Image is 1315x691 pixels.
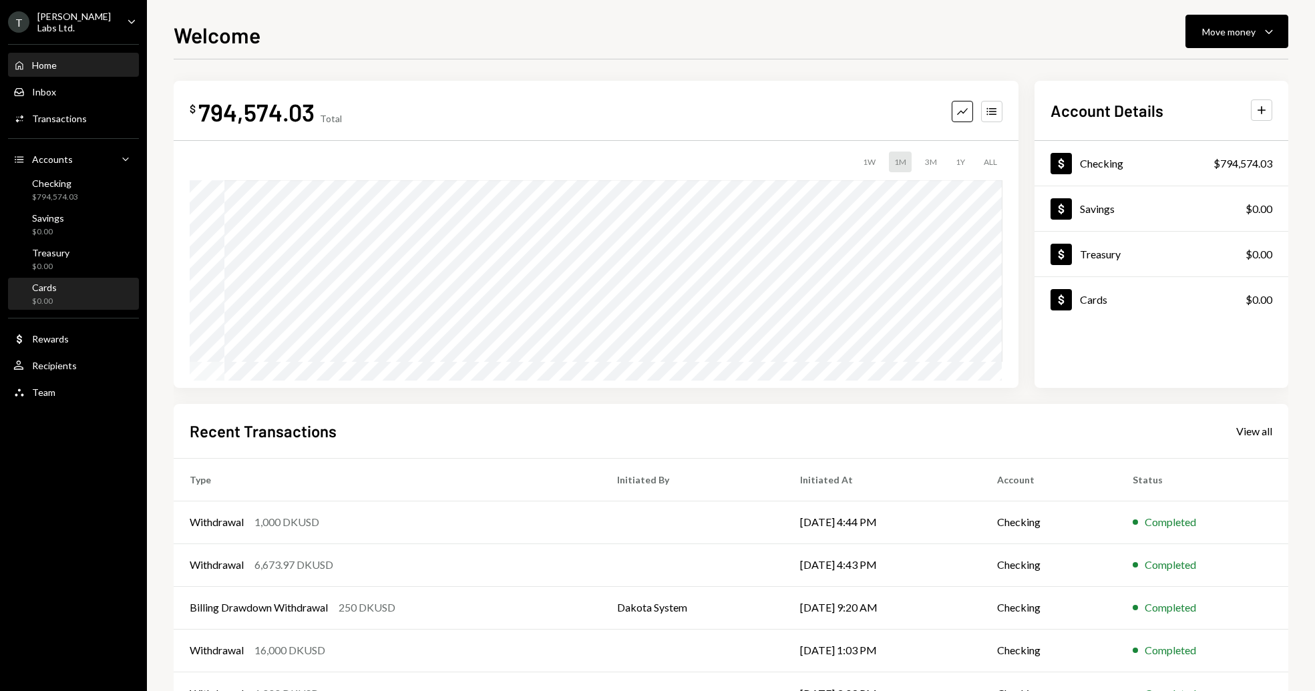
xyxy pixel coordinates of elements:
[32,282,57,293] div: Cards
[920,152,942,172] div: 3M
[8,174,139,206] a: Checking$794,574.03
[1246,201,1272,217] div: $0.00
[784,543,981,586] td: [DATE] 4:43 PM
[978,152,1002,172] div: ALL
[1035,141,1288,186] a: Checking$794,574.03
[1236,425,1272,438] div: View all
[1080,293,1107,306] div: Cards
[190,642,244,658] div: Withdrawal
[32,178,78,189] div: Checking
[1035,186,1288,231] a: Savings$0.00
[784,586,981,629] td: [DATE] 9:20 AM
[32,387,55,398] div: Team
[32,333,69,344] div: Rewards
[889,152,912,172] div: 1M
[981,501,1117,543] td: Checking
[784,501,981,543] td: [DATE] 4:44 PM
[784,629,981,672] td: [DATE] 1:03 PM
[858,152,881,172] div: 1W
[190,102,196,116] div: $
[32,86,56,97] div: Inbox
[32,59,57,71] div: Home
[254,557,333,573] div: 6,673.97 DKUSD
[1202,25,1256,39] div: Move money
[1145,557,1196,573] div: Completed
[174,21,260,48] h1: Welcome
[601,586,785,629] td: Dakota System
[190,514,244,530] div: Withdrawal
[1035,277,1288,322] a: Cards$0.00
[981,586,1117,629] td: Checking
[8,208,139,240] a: Savings$0.00
[8,326,139,351] a: Rewards
[32,296,57,307] div: $0.00
[1236,423,1272,438] a: View all
[8,53,139,77] a: Home
[1051,99,1163,122] h2: Account Details
[32,154,73,165] div: Accounts
[981,629,1117,672] td: Checking
[8,147,139,171] a: Accounts
[32,113,87,124] div: Transactions
[1117,458,1288,501] th: Status
[1185,15,1288,48] button: Move money
[32,247,69,258] div: Treasury
[8,11,29,33] div: T
[1080,202,1115,215] div: Savings
[1145,600,1196,616] div: Completed
[8,380,139,404] a: Team
[32,226,64,238] div: $0.00
[190,600,328,616] div: Billing Drawdown Withdrawal
[601,458,785,501] th: Initiated By
[339,600,395,616] div: 250 DKUSD
[32,192,78,203] div: $794,574.03
[1145,642,1196,658] div: Completed
[190,420,337,442] h2: Recent Transactions
[8,243,139,275] a: Treasury$0.00
[1080,157,1123,170] div: Checking
[981,458,1117,501] th: Account
[1246,246,1272,262] div: $0.00
[37,11,116,33] div: [PERSON_NAME] Labs Ltd.
[254,514,319,530] div: 1,000 DKUSD
[174,458,601,501] th: Type
[8,106,139,130] a: Transactions
[1035,232,1288,276] a: Treasury$0.00
[32,212,64,224] div: Savings
[8,353,139,377] a: Recipients
[8,79,139,103] a: Inbox
[950,152,970,172] div: 1Y
[1213,156,1272,172] div: $794,574.03
[1080,248,1121,260] div: Treasury
[254,642,325,658] div: 16,000 DKUSD
[190,557,244,573] div: Withdrawal
[8,278,139,310] a: Cards$0.00
[784,458,981,501] th: Initiated At
[32,360,77,371] div: Recipients
[32,261,69,272] div: $0.00
[1246,292,1272,308] div: $0.00
[198,97,315,127] div: 794,574.03
[981,543,1117,586] td: Checking
[320,113,342,124] div: Total
[1145,514,1196,530] div: Completed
